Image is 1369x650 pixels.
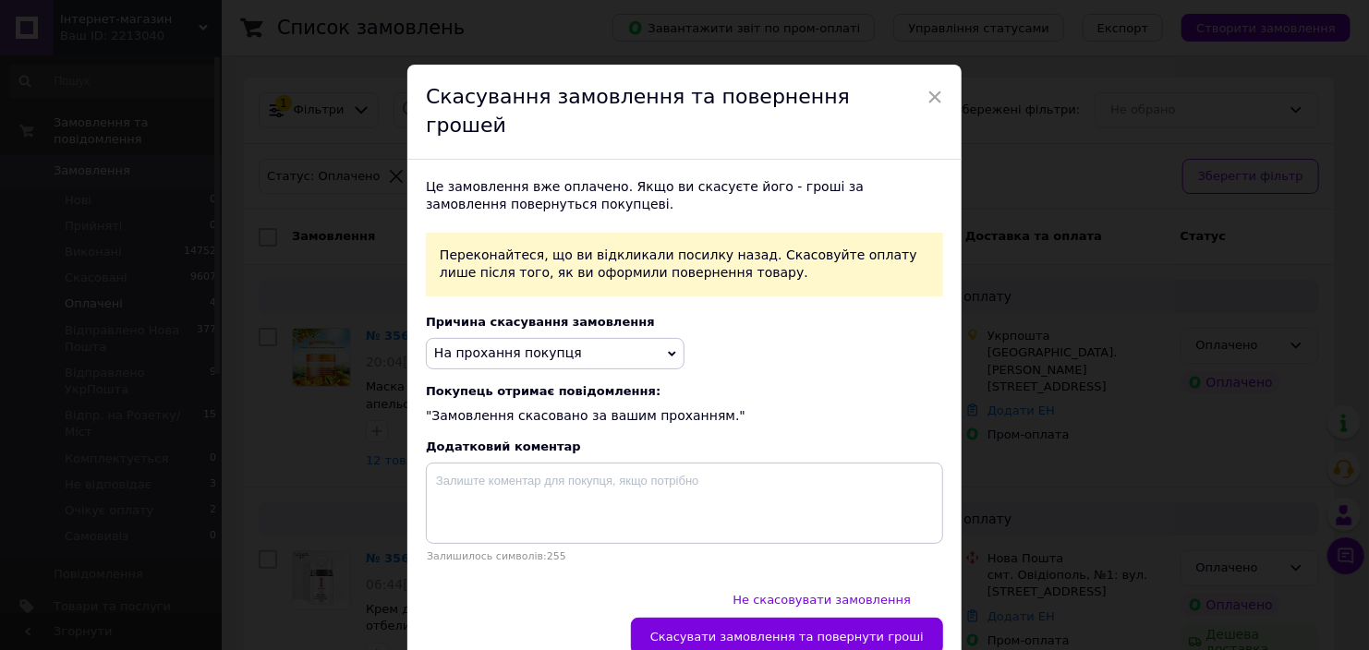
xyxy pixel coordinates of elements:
[650,630,924,644] span: Скасувати замовлення та повернути гроші
[426,178,943,214] div: Це замовлення вже оплачено. Якщо ви скасуєте його - гроші за замовлення повернуться покупцеві.
[733,593,911,607] span: Не скасовувати замовлення
[426,550,943,562] div: Залишилось символів: 255
[426,384,943,398] span: Покупець отримає повідомлення:
[426,384,943,426] div: "Замовлення скасовано за вашим проханням."
[434,345,582,360] span: На прохання покупця
[426,439,943,453] div: Додатковий коментар
[927,81,943,113] span: ×
[713,581,930,618] button: Не скасовувати замовлення
[426,315,943,329] div: Причина скасування замовлення
[407,65,962,160] div: Скасування замовлення та повернення грошей
[426,233,943,296] div: Переконайтеся, що ви відкликали посилку назад. Скасовуйте оплату лише після того, як ви оформили ...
